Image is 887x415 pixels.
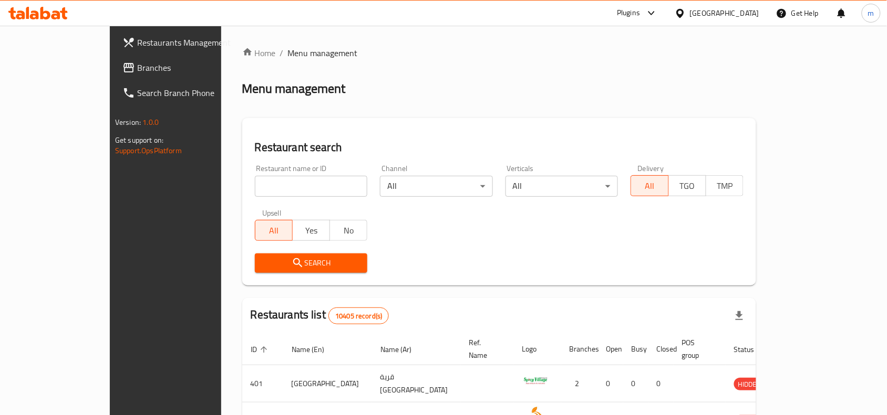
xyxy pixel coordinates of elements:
div: Total records count [328,307,389,324]
button: Search [255,253,368,273]
button: No [329,220,367,241]
span: m [868,7,874,19]
span: 1.0.0 [142,115,159,129]
span: Name (En) [292,343,338,356]
label: Upsell [262,209,282,217]
span: ID [251,343,271,356]
span: TMP [710,178,739,194]
td: 0 [648,365,674,402]
span: Search Branch Phone [137,87,250,99]
a: Restaurants Management [114,30,258,55]
span: Name (Ar) [380,343,425,356]
span: Search [263,257,359,270]
h2: Restaurant search [255,140,744,155]
span: Restaurants Management [137,36,250,49]
a: Branches [114,55,258,80]
label: Delivery [638,165,664,172]
th: Logo [514,333,561,365]
span: No [334,223,363,238]
td: [GEOGRAPHIC_DATA] [283,365,372,402]
th: Busy [623,333,648,365]
span: Ref. Name [469,336,501,361]
div: All [380,176,493,197]
span: Status [734,343,768,356]
a: Search Branch Phone [114,80,258,105]
h2: Restaurants list [251,307,389,324]
span: Branches [137,61,250,74]
div: HIDDEN [734,378,766,390]
button: TMP [706,175,744,196]
div: Export file [727,303,752,328]
span: All [635,178,664,194]
span: All [260,223,288,238]
span: TGO [673,178,702,194]
a: Home [242,47,276,59]
h2: Menu management [242,80,346,97]
span: Menu management [288,47,358,59]
li: / [280,47,284,59]
th: Open [598,333,623,365]
nav: breadcrumb [242,47,756,59]
button: All [631,175,668,196]
div: Plugins [617,7,640,19]
span: HIDDEN [734,378,766,390]
td: 401 [242,365,283,402]
td: 0 [623,365,648,402]
span: Version: [115,115,141,129]
div: [GEOGRAPHIC_DATA] [690,7,759,19]
button: TGO [668,175,706,196]
span: Get support on: [115,133,163,147]
span: POS group [682,336,713,361]
a: Support.OpsPlatform [115,144,182,157]
td: 2 [561,365,598,402]
button: All [255,220,293,241]
input: Search for restaurant name or ID.. [255,176,368,197]
td: قرية [GEOGRAPHIC_DATA] [372,365,461,402]
td: 0 [598,365,623,402]
th: Closed [648,333,674,365]
img: Spicy Village [522,368,549,395]
div: All [506,176,618,197]
th: Branches [561,333,598,365]
button: Yes [292,220,330,241]
span: Yes [297,223,326,238]
span: 10405 record(s) [329,311,388,321]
